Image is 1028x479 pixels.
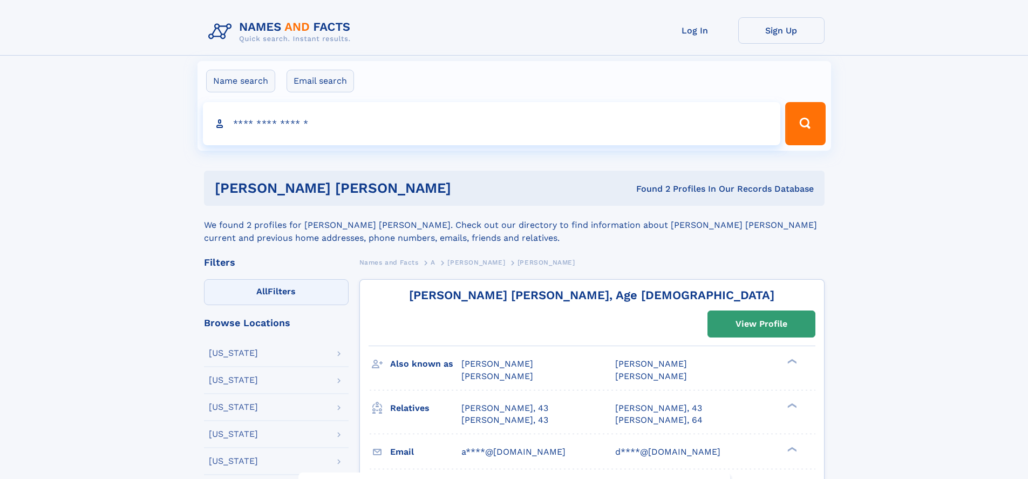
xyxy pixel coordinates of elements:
a: [PERSON_NAME], 64 [615,414,703,426]
button: Search Button [785,102,825,145]
span: [PERSON_NAME] [518,259,575,266]
div: We found 2 profiles for [PERSON_NAME] [PERSON_NAME]. Check out our directory to find information ... [204,206,825,245]
label: Email search [287,70,354,92]
a: A [431,255,435,269]
div: View Profile [736,312,787,336]
div: Browse Locations [204,318,349,328]
h3: Also known as [390,355,461,373]
div: [US_STATE] [209,376,258,384]
a: Log In [652,17,738,44]
span: A [431,259,435,266]
a: Names and Facts [359,255,419,269]
div: ❯ [785,358,798,365]
input: search input [203,102,781,145]
span: [PERSON_NAME] [615,371,687,381]
span: [PERSON_NAME] [615,359,687,369]
div: [US_STATE] [209,430,258,438]
a: [PERSON_NAME] [PERSON_NAME], Age [DEMOGRAPHIC_DATA] [409,288,774,302]
span: [PERSON_NAME] [461,371,533,381]
div: [US_STATE] [209,457,258,465]
div: Filters [204,258,349,267]
a: [PERSON_NAME], 43 [461,414,548,426]
a: Sign Up [738,17,825,44]
span: [PERSON_NAME] [461,359,533,369]
div: [US_STATE] [209,403,258,411]
a: [PERSON_NAME], 43 [461,402,548,414]
div: ❯ [785,402,798,409]
img: Logo Names and Facts [204,17,359,46]
label: Filters [204,279,349,305]
div: [US_STATE] [209,349,258,357]
h1: [PERSON_NAME] [PERSON_NAME] [215,181,544,195]
div: Found 2 Profiles In Our Records Database [543,183,814,195]
a: [PERSON_NAME], 43 [615,402,702,414]
span: [PERSON_NAME] [447,259,505,266]
div: ❯ [785,446,798,453]
h3: Relatives [390,399,461,417]
span: All [256,286,268,296]
a: [PERSON_NAME] [447,255,505,269]
label: Name search [206,70,275,92]
a: View Profile [708,311,815,337]
h3: Email [390,443,461,461]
